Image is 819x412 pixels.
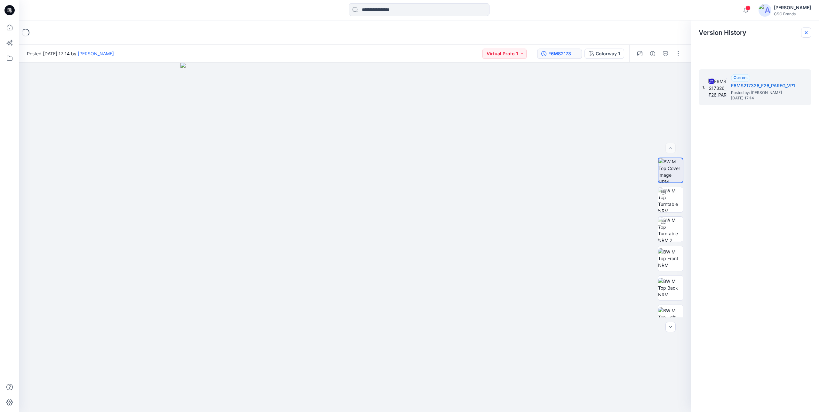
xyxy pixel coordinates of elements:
[27,50,114,57] span: Posted [DATE] 17:14 by
[658,278,683,298] img: BW M Top Back NRM
[658,248,683,268] img: BW M Top Front NRM
[774,12,811,16] div: CSC Brands
[658,217,683,242] img: BW M Top Turntable NRM 2
[804,30,809,35] button: Close
[699,29,746,36] span: Version History
[658,307,683,327] img: BW M Top Left NRM
[648,49,658,59] button: Details
[584,49,624,59] button: Colorway 1
[658,187,683,212] img: BW M Top Turntable NRM
[759,4,771,17] img: avatar
[78,51,114,56] a: [PERSON_NAME]
[731,82,795,89] h5: F6MS217326_F26_PAREG_VP1
[180,63,530,412] img: eyJhbGciOiJIUzI1NiIsImtpZCI6IjAiLCJzbHQiOiJzZXMiLCJ0eXAiOiJKV1QifQ.eyJkYXRhIjp7InR5cGUiOiJzdG9yYW...
[537,49,582,59] button: F6MS217326_F26_PAREG_VP1
[708,78,727,97] img: F6MS217326_F26_PAREG_VP1
[703,84,705,90] span: 1.
[548,50,578,57] div: F6MS217326_F26_PAREG_VP1
[731,96,795,100] span: [DATE] 17:14
[658,158,683,183] img: BW M Top Cover Image NRM
[734,75,748,80] span: Current
[596,50,620,57] div: Colorway 1
[731,89,795,96] span: Posted by: Mijan Uddin
[745,5,751,11] span: 1
[774,4,811,12] div: [PERSON_NAME]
